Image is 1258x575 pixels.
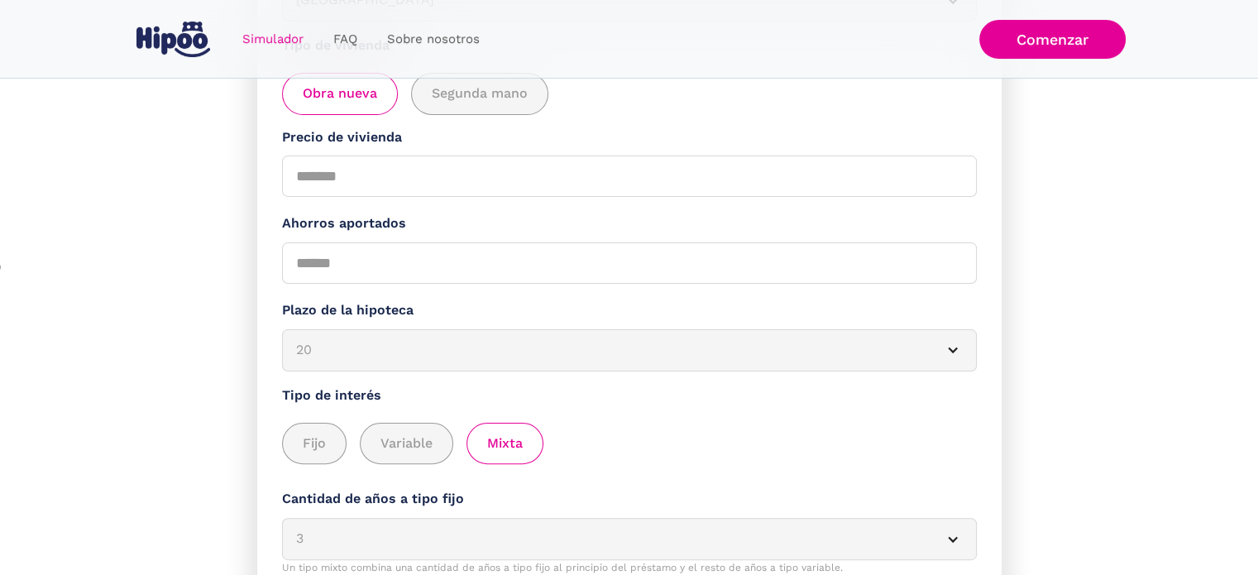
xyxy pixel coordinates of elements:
span: Fijo [303,434,326,454]
a: home [133,15,214,64]
label: Ahorros aportados [282,213,977,234]
label: Plazo de la hipoteca [282,300,977,321]
div: add_description_here [282,423,977,465]
div: add_description_here [282,73,977,115]
span: Variable [380,434,433,454]
a: Comenzar [979,20,1126,59]
label: Cantidad de años a tipo fijo [282,489,977,510]
span: Mixta [487,434,523,454]
span: Segunda mano [432,84,528,104]
label: Tipo de interés [282,386,977,406]
article: 20 [282,329,977,371]
article: 3 [282,518,977,560]
a: Sobre nosotros [372,23,495,55]
a: FAQ [318,23,372,55]
label: Precio de vivienda [282,127,977,148]
span: Obra nueva [303,84,377,104]
div: 20 [296,340,923,361]
div: 3 [296,529,923,549]
a: Simulador [227,23,318,55]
